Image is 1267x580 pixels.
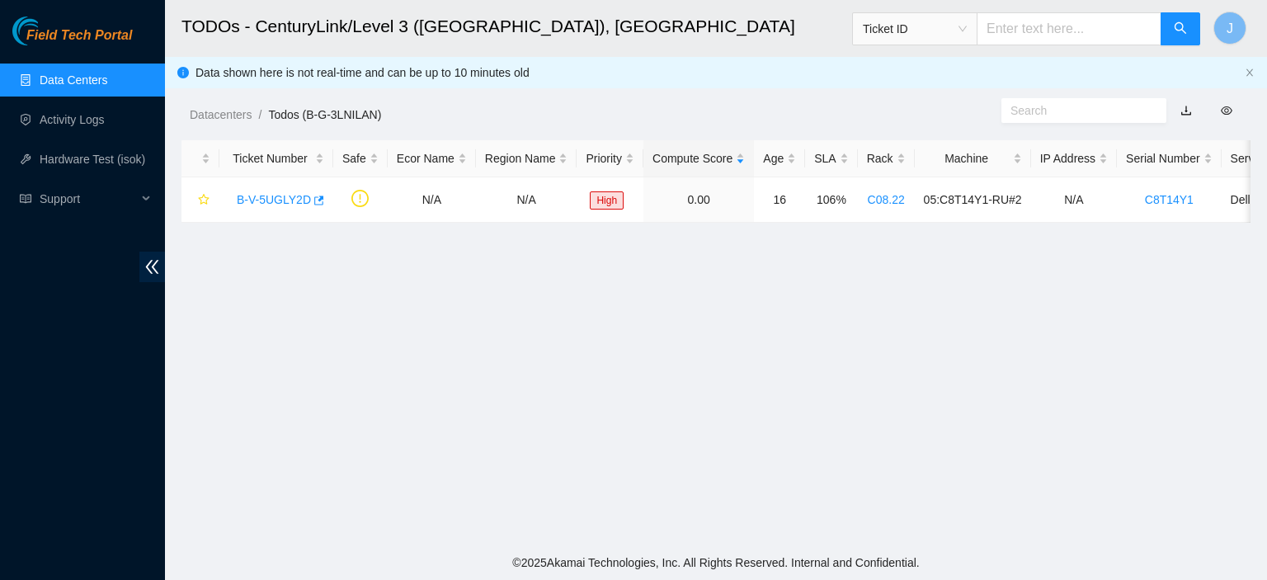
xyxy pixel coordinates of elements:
span: J [1227,18,1233,39]
input: Enter text here... [977,12,1161,45]
span: double-left [139,252,165,282]
footer: © 2025 Akamai Technologies, Inc. All Rights Reserved. Internal and Confidential. [165,545,1267,580]
td: N/A [476,177,577,223]
span: Ticket ID [863,17,967,41]
a: download [1180,104,1192,117]
span: star [198,194,210,207]
a: B-V-5UGLY2D [237,193,311,206]
button: star [191,186,210,213]
a: Todos (B-G-3LNILAN) [268,108,381,121]
span: read [20,193,31,205]
a: C08.22 [868,193,905,206]
span: High [590,191,624,210]
span: Field Tech Portal [26,28,132,44]
span: search [1174,21,1187,37]
button: search [1161,12,1200,45]
td: 05:C8T14Y1-RU#2 [915,177,1031,223]
a: Datacenters [190,108,252,121]
a: Data Centers [40,73,107,87]
a: Hardware Test (isok) [40,153,145,166]
a: C8T14Y1 [1145,193,1194,206]
span: Support [40,182,137,215]
input: Search [1010,101,1144,120]
span: exclamation-circle [351,190,369,207]
td: 16 [754,177,805,223]
td: 106% [805,177,857,223]
span: eye [1221,105,1232,116]
img: Akamai Technologies [12,17,83,45]
a: Activity Logs [40,113,105,126]
td: N/A [388,177,476,223]
span: / [258,108,261,121]
button: download [1168,97,1204,124]
td: 0.00 [643,177,754,223]
a: Akamai TechnologiesField Tech Portal [12,30,132,51]
td: N/A [1031,177,1117,223]
button: close [1245,68,1255,78]
button: J [1213,12,1246,45]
